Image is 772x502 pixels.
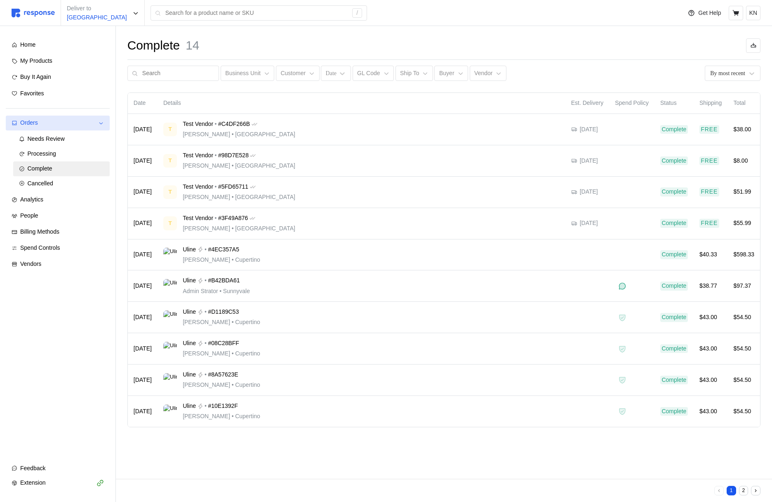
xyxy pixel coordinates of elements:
[163,373,177,387] img: Uline
[163,279,177,293] img: Uline
[183,412,260,421] p: [PERSON_NAME] Cupertino
[165,6,348,21] input: Search for a product name or SKU
[661,376,686,385] p: Complete
[28,180,53,187] span: Cancelled
[67,13,127,22] p: [GEOGRAPHIC_DATA]
[357,69,380,78] p: GL Code
[183,276,196,285] span: Uline
[20,228,59,235] span: Billing Methods
[163,310,177,324] img: Uline
[698,9,721,18] p: Get Help
[218,151,249,160] span: #98D7E528
[230,256,235,263] span: •
[183,339,196,348] span: Uline
[28,135,65,142] span: Needs Review
[733,313,754,322] p: $54.50
[701,125,718,134] p: Free
[183,224,295,233] p: [PERSON_NAME] [GEOGRAPHIC_DATA]
[28,165,52,172] span: Complete
[661,125,686,134] p: Complete
[699,250,722,259] p: $40.33
[661,344,686,353] p: Complete
[474,69,492,78] p: Vendor
[699,99,722,108] p: Shipping
[580,187,598,197] p: [DATE]
[221,66,275,81] button: Business Unit
[6,54,110,69] a: My Products
[6,70,110,85] a: Buy It Again
[661,219,686,228] p: Complete
[163,248,177,261] img: Uline
[699,376,722,385] p: $43.00
[183,130,295,139] p: [PERSON_NAME] [GEOGRAPHIC_DATA]
[733,344,754,353] p: $54.50
[163,154,177,168] span: Test Vendor
[733,125,754,134] p: $38.00
[615,99,649,108] p: Spend Policy
[683,5,726,21] button: Get Help
[746,6,760,20] button: KN
[20,41,35,48] span: Home
[142,66,214,81] input: Search
[134,156,152,166] p: [DATE]
[134,99,152,108] p: Date
[699,344,722,353] p: $43.00
[134,313,152,322] p: [DATE]
[439,69,454,78] p: Buyer
[230,194,235,200] span: •
[661,282,686,291] p: Complete
[710,69,745,78] div: By most recent
[215,182,217,192] p: •
[134,282,152,291] p: [DATE]
[208,339,239,348] span: #08C28BFF
[183,381,260,390] p: [PERSON_NAME] Cupertino
[580,219,598,228] p: [DATE]
[20,479,45,486] span: Extension
[701,219,718,228] p: Free
[218,214,248,223] span: #3F49A876
[20,57,52,64] span: My Products
[20,196,43,203] span: Analytics
[6,192,110,207] a: Analytics
[163,342,177,355] img: Uline
[205,402,207,411] p: •
[183,214,213,223] span: Test Vendor
[183,182,213,192] span: Test Vendor
[13,176,110,191] a: Cancelled
[230,225,235,232] span: •
[208,245,239,254] span: #4EC357A5
[353,66,394,81] button: GL Code
[661,407,686,416] p: Complete
[134,187,152,197] p: [DATE]
[13,147,110,161] a: Processing
[134,376,152,385] p: [DATE]
[186,38,199,54] h1: 14
[134,407,152,416] p: [DATE]
[733,282,754,291] p: $97.37
[699,407,722,416] p: $43.00
[699,282,722,291] p: $38.77
[13,132,110,147] a: Needs Review
[739,486,748,495] button: 2
[400,69,419,78] p: Ship To
[183,287,250,296] p: Admin Strator Sunnyvale
[134,250,152,259] p: [DATE]
[183,161,295,170] p: [PERSON_NAME] [GEOGRAPHIC_DATA]
[230,350,235,357] span: •
[6,461,110,476] button: Feedback
[230,413,235,419] span: •
[218,288,223,294] span: •
[205,370,207,379] p: •
[661,187,686,197] p: Complete
[230,131,235,137] span: •
[20,90,44,97] span: Favorites
[20,118,95,128] div: Orders
[6,241,110,256] a: Spend Controls
[434,66,468,81] button: Buyer
[12,9,55,17] img: svg%3e
[205,308,207,317] p: •
[208,402,238,411] span: #10E1392F
[163,216,177,230] span: Test Vendor
[470,66,506,81] button: Vendor
[163,99,560,108] p: Details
